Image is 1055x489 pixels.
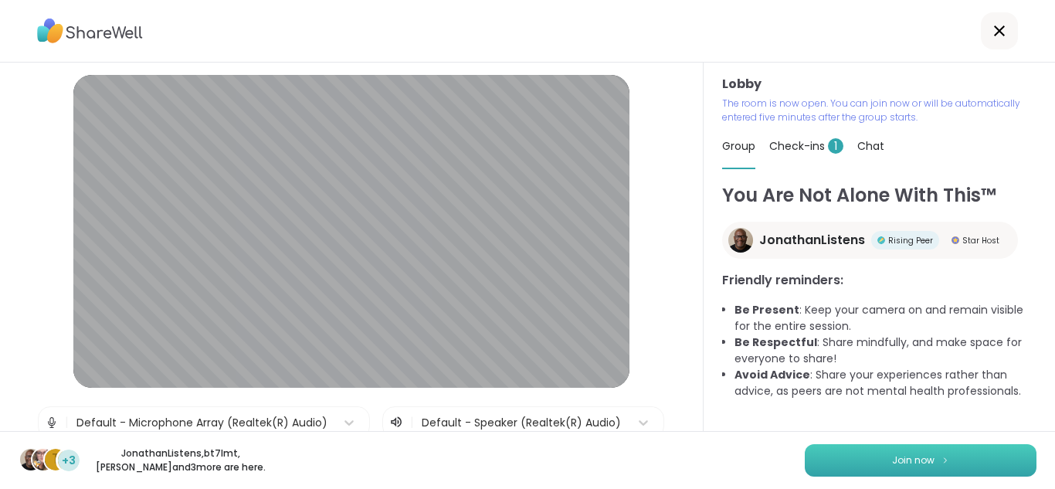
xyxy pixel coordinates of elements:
span: Star Host [962,235,999,246]
span: | [410,413,414,432]
span: JonathanListens [759,231,865,250]
b: Be Present [734,302,799,318]
span: 1 [828,138,843,154]
img: JonathanListens [728,228,753,253]
b: Be Respectful [734,334,817,350]
span: Group [722,138,755,154]
img: bt7lmt [32,449,54,470]
img: Star Host [952,236,959,244]
b: Avoid Advice [734,367,810,382]
span: Join now [892,453,935,467]
h3: Friendly reminders: [722,271,1036,290]
li: : Share mindfully, and make space for everyone to share! [734,334,1036,367]
li: : Share your experiences rather than advice, as peers are not mental health professionals. [734,367,1036,399]
button: Join now [805,444,1036,477]
img: ShareWell Logomark [941,456,950,464]
img: ShareWell Logo [37,13,143,49]
img: Microphone [45,407,59,438]
h3: Lobby [722,75,1036,93]
span: | [65,407,69,438]
h1: You Are Not Alone With This™ [722,182,1036,209]
span: t [52,450,59,470]
span: Chat [857,138,884,154]
p: JonathanListens , bt7lmt , [PERSON_NAME] and 3 more are here. [94,447,267,474]
div: Default - Microphone Array (Realtek(R) Audio) [76,415,327,431]
span: Check-ins [769,138,843,154]
span: Rising Peer [888,235,933,246]
a: JonathanListensJonathanListensRising PeerRising PeerStar HostStar Host [722,222,1018,259]
img: JonathanListens [20,449,42,470]
span: +3 [62,453,76,469]
li: : Keep your camera on and remain visible for the entire session. [734,302,1036,334]
p: The room is now open. You can join now or will be automatically entered five minutes after the gr... [722,97,1036,124]
img: Rising Peer [877,236,885,244]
